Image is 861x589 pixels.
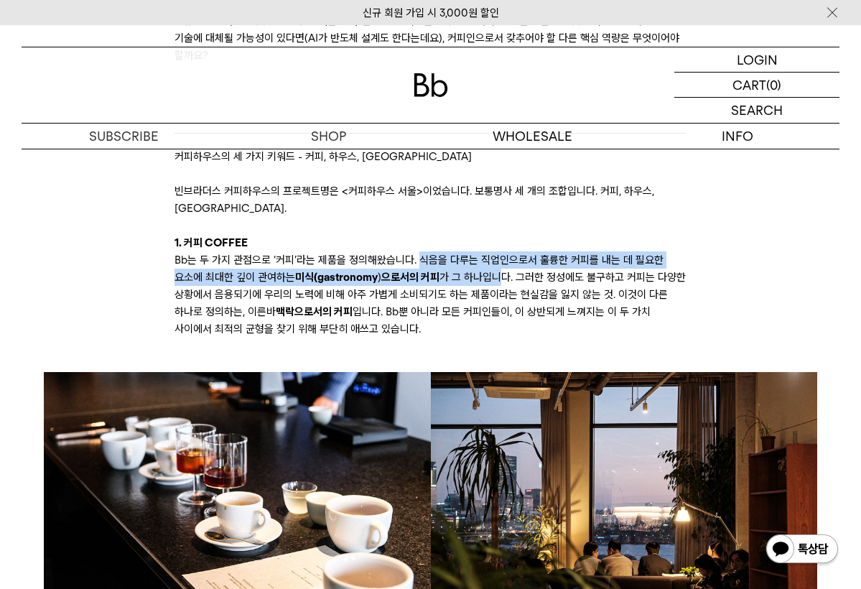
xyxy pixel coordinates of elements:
p: CART [732,73,766,97]
img: 로고 [414,73,448,97]
p: LOGIN [737,47,778,72]
p: 빈브라더스 커피하우스의 프로젝트명은 <커피하우스 서울>이었습니다. 보통명사 세 개의 조합입니다. 커피, 하우스, [GEOGRAPHIC_DATA]. [174,182,687,217]
a: SUBSCRIBE [22,124,226,149]
a: LOGIN [674,47,839,73]
strong: 으로서의 커피 [381,271,439,284]
p: INFO [635,124,839,149]
p: Bb는 두 가지 관점으로 ‘커피’라는 제품을 정의해왔습니다. 식음을 다루는 직업인으로서 훌륭한 커피를 내는 데 필요한 요소에 최대한 깊이 관여하는 ) 가 그 하나입니다. 그러... [174,251,687,338]
p: (0) [766,73,781,97]
a: 신규 회원 가입 시 3,000원 할인 [363,6,499,19]
p: SEARCH [731,98,783,123]
p: WHOLESALE [431,124,636,149]
strong: 맥락으로서의 커피 [276,305,353,318]
b: 1. 커피 COFFEE [174,236,248,249]
blockquote: 커피하우스의 세 가지 키워드 - 커피, 하우스, [GEOGRAPHIC_DATA] [174,133,687,182]
a: CART (0) [674,73,839,98]
strong: 미식(gastronomy [295,271,378,284]
img: 카카오톡 채널 1:1 채팅 버튼 [765,533,839,567]
a: SHOP [226,124,431,149]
